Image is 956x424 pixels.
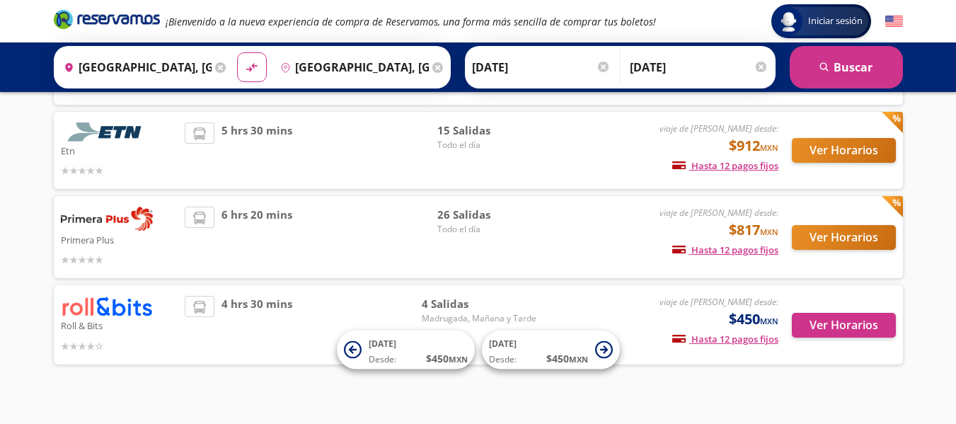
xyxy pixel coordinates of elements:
span: Madrugada, Mañana y Tarde [422,312,536,325]
span: 5 hrs 30 mins [221,122,292,178]
img: Primera Plus [61,207,153,231]
small: MXN [760,142,778,153]
span: Iniciar sesión [802,14,868,28]
img: Etn [61,122,153,142]
span: Todo el día [437,223,536,236]
span: Hasta 12 pagos fijos [672,159,778,172]
span: Hasta 12 pagos fijos [672,333,778,345]
small: MXN [449,354,468,365]
span: $450 [729,309,778,330]
img: Roll & Bits [61,296,153,316]
em: viaje de [PERSON_NAME] desde: [660,122,778,134]
span: Desde: [489,353,517,366]
button: Buscar [790,46,903,88]
em: viaje de [PERSON_NAME] desde: [660,296,778,308]
small: MXN [760,227,778,237]
button: [DATE]Desde:$450MXN [337,331,475,369]
small: MXN [760,316,778,326]
span: 15 Salidas [437,122,536,139]
span: $817 [729,219,778,241]
em: ¡Bienvenido a la nueva experiencia de compra de Reservamos, una forma más sencilla de comprar tus... [166,15,656,28]
em: viaje de [PERSON_NAME] desde: [660,207,778,219]
p: Etn [61,142,178,159]
span: $912 [729,135,778,156]
input: Buscar Origen [58,50,212,85]
input: Buscar Destino [275,50,429,85]
button: Ver Horarios [792,225,896,250]
span: $ 450 [546,351,588,366]
span: [DATE] [489,338,517,350]
button: Ver Horarios [792,313,896,338]
p: Roll & Bits [61,316,178,333]
button: Ver Horarios [792,138,896,163]
span: 4 Salidas [422,296,536,312]
i: Brand Logo [54,8,160,30]
span: Todo el día [437,139,536,151]
a: Brand Logo [54,8,160,34]
small: MXN [569,354,588,365]
span: 6 hrs 20 mins [221,207,292,268]
button: English [885,13,903,30]
span: Hasta 12 pagos fijos [672,243,778,256]
span: 4 hrs 30 mins [221,296,292,353]
p: Primera Plus [61,231,178,248]
span: 26 Salidas [437,207,536,223]
input: Elegir Fecha [472,50,611,85]
span: $ 450 [426,351,468,366]
span: [DATE] [369,338,396,350]
span: Desde: [369,353,396,366]
input: Opcional [630,50,768,85]
button: [DATE]Desde:$450MXN [482,331,620,369]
